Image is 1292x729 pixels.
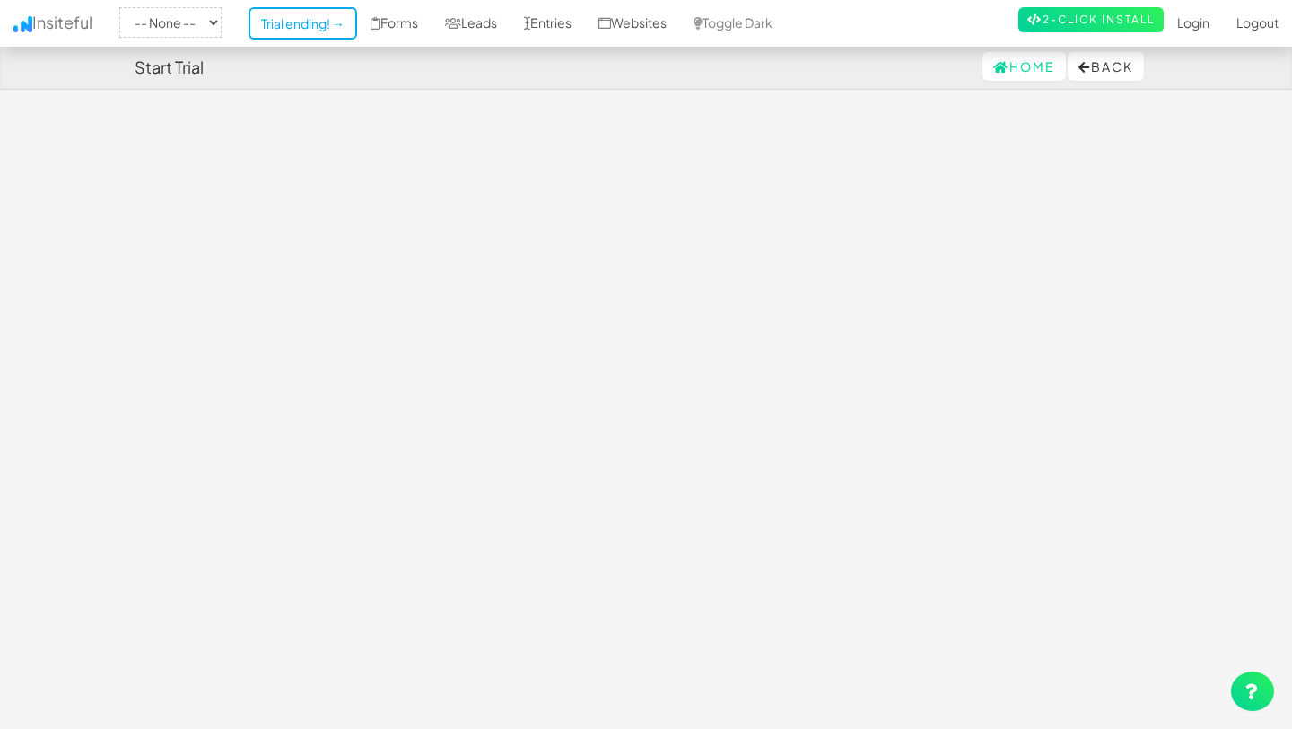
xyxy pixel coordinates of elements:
[135,58,204,76] h4: Start Trial
[13,16,32,32] img: icon.png
[1018,7,1164,32] a: 2-Click Install
[249,7,357,40] a: Trial ending! →
[1068,52,1144,81] button: Back
[982,52,1066,81] a: Home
